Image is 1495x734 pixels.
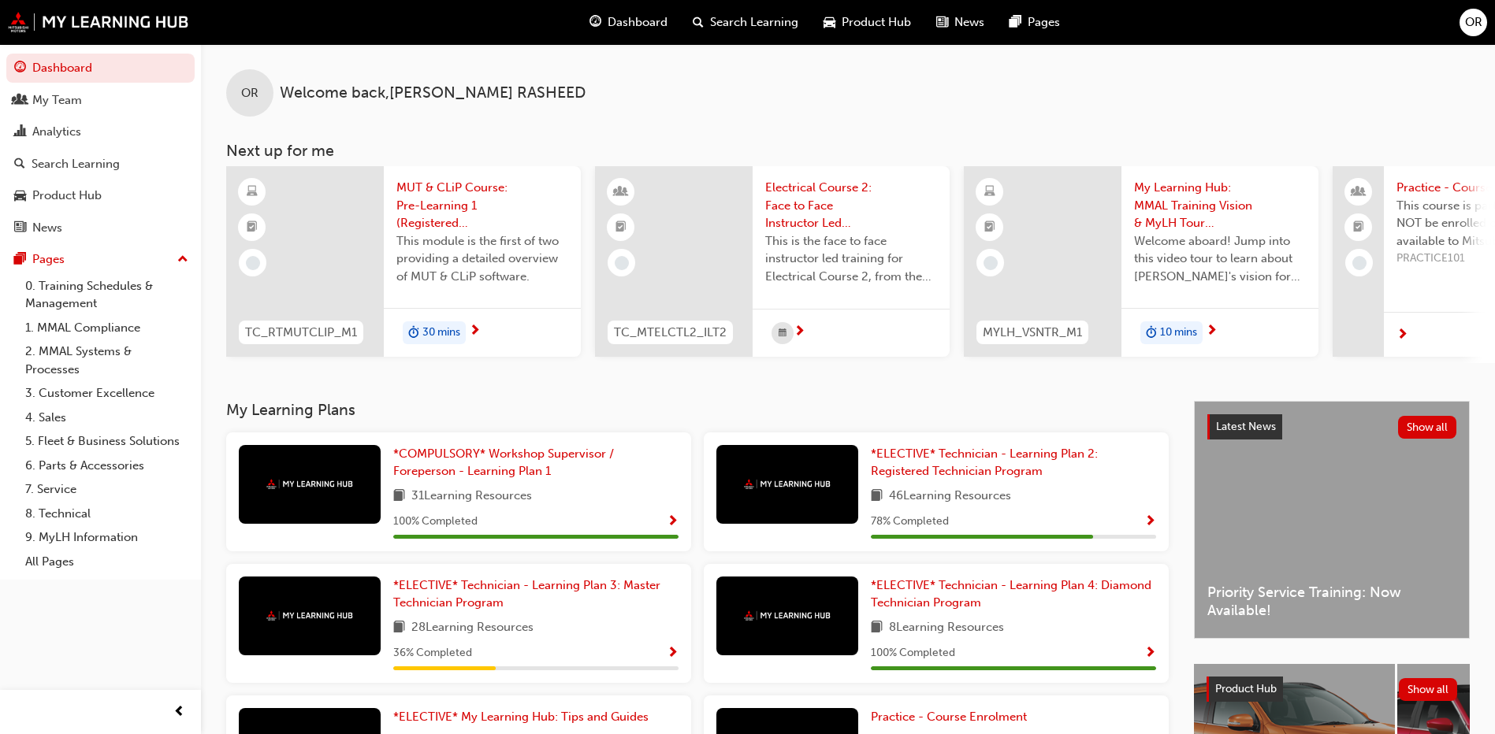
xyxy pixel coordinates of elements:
span: booktick-icon [984,217,995,238]
span: 10 mins [1160,324,1197,342]
span: *ELECTIVE* Technician - Learning Plan 3: Master Technician Program [393,578,660,610]
a: 1. MMAL Compliance [19,316,195,340]
span: 28 Learning Resources [411,618,534,638]
a: car-iconProduct Hub [811,6,924,39]
span: pages-icon [1010,13,1021,32]
span: OR [1465,13,1482,32]
span: Search Learning [710,13,798,32]
span: This is the face to face instructor led training for Electrical Course 2, from the Master Technic... [765,232,937,286]
span: *COMPULSORY* Workshop Supervisor / Foreperson - Learning Plan 1 [393,447,614,479]
span: 78 % Completed [871,513,949,531]
span: next-icon [1206,324,1218,339]
a: *ELECTIVE* Technician - Learning Plan 3: Master Technician Program [393,576,679,612]
a: Product Hub [6,181,195,210]
a: News [6,213,195,243]
span: *ELECTIVE* Technician - Learning Plan 4: Diamond Technician Program [871,578,1151,610]
span: 36 % Completed [393,644,472,662]
a: *COMPULSORY* Workshop Supervisor / Foreperson - Learning Plan 1 [393,445,679,480]
span: news-icon [936,13,948,32]
span: TC_RTMUTCLIP_M1 [245,324,357,342]
button: Show Progress [667,643,679,663]
a: Product HubShow all [1207,677,1457,702]
div: Search Learning [32,155,120,173]
span: Electrical Course 2: Face to Face Instructor Led Training - Day 1 & 2 (Master Technician Program) [765,179,937,232]
img: mmal [744,479,831,489]
a: All Pages [19,550,195,574]
a: 6. Parts & Accessories [19,454,195,478]
span: search-icon [693,13,704,32]
img: mmal [266,610,353,621]
span: MYLH_VSNTR_M1 [983,324,1082,342]
span: booktick-icon [247,217,258,238]
span: car-icon [14,189,26,203]
span: 8 Learning Resources [889,618,1004,638]
a: 7. Service [19,477,195,502]
a: Latest NewsShow allPriority Service Training: Now Available! [1194,401,1470,639]
span: TC_MTELCTL2_ILT2 [614,324,727,342]
span: chart-icon [14,125,26,139]
a: My Team [6,86,195,115]
div: My Team [32,91,82,109]
span: calendar-icon [779,324,787,343]
span: up-icon [177,250,188,270]
a: Latest NewsShow all [1207,414,1456,439]
span: Show Progress [1144,515,1156,529]
span: MUT & CLiP Course: Pre-Learning 1 (Registered Technician Program - Advanced) [396,179,568,232]
a: 3. Customer Excellence [19,381,195,406]
span: pages-icon [14,253,26,267]
span: Welcome back , [PERSON_NAME] RASHEED [280,84,586,102]
span: 31 Learning Resources [411,487,532,506]
span: Product Hub [842,13,911,32]
span: Show Progress [1144,647,1156,661]
div: Pages [32,250,65,269]
span: Product Hub [1215,682,1277,695]
span: booktick-icon [615,217,627,238]
button: Show Progress [1144,643,1156,663]
span: duration-icon [1146,323,1157,343]
span: learningRecordVerb_NONE-icon [246,256,260,270]
div: Product Hub [32,187,102,205]
span: Practice - Course Enrolment [871,710,1027,724]
div: News [32,219,62,237]
a: Analytics [6,117,195,146]
span: news-icon [14,221,26,235]
span: 30 mins [422,324,460,342]
button: Pages [6,245,195,274]
a: 5. Fleet & Business Solutions [19,429,195,454]
a: *ELECTIVE* Technician - Learning Plan 2: Registered Technician Program [871,445,1156,480]
h3: Next up for me [201,142,1495,160]
span: learningRecordVerb_NONE-icon [984,256,998,270]
span: search-icon [14,158,25,172]
a: Dashboard [6,54,195,83]
a: *ELECTIVE* My Learning Hub: Tips and Guides [393,708,655,726]
a: *ELECTIVE* Technician - Learning Plan 4: Diamond Technician Program [871,576,1156,612]
button: Show Progress [1144,512,1156,532]
span: *ELECTIVE* Technician - Learning Plan 2: Registered Technician Program [871,447,1098,479]
a: guage-iconDashboard [577,6,680,39]
img: mmal [744,610,831,621]
a: MYLH_VSNTR_M1My Learning Hub: MMAL Training Vision & MyLH Tour (Elective)Welcome aboard! Jump int... [964,166,1318,357]
a: 8. Technical [19,502,195,526]
span: duration-icon [408,323,419,343]
button: Show all [1398,416,1457,439]
span: learningResourceType_INSTRUCTOR_LED-icon [615,182,627,202]
img: mmal [8,12,189,32]
span: Show Progress [667,647,679,661]
span: News [954,13,984,32]
span: book-icon [393,618,405,638]
span: next-icon [469,324,481,339]
a: news-iconNews [924,6,997,39]
span: Pages [1028,13,1060,32]
span: learningRecordVerb_NONE-icon [1352,256,1367,270]
span: booktick-icon [1353,217,1364,238]
button: DashboardMy TeamAnalyticsSearch LearningProduct HubNews [6,50,195,245]
a: search-iconSearch Learning [680,6,811,39]
a: 0. Training Schedules & Management [19,274,195,316]
button: Show all [1399,678,1458,701]
span: next-icon [794,325,805,339]
a: TC_RTMUTCLIP_M1MUT & CLiP Course: Pre-Learning 1 (Registered Technician Program - Advanced)This m... [226,166,581,357]
span: *ELECTIVE* My Learning Hub: Tips and Guides [393,710,649,724]
span: guage-icon [14,61,26,76]
a: 9. MyLH Information [19,525,195,550]
span: Priority Service Training: Now Available! [1207,584,1456,619]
